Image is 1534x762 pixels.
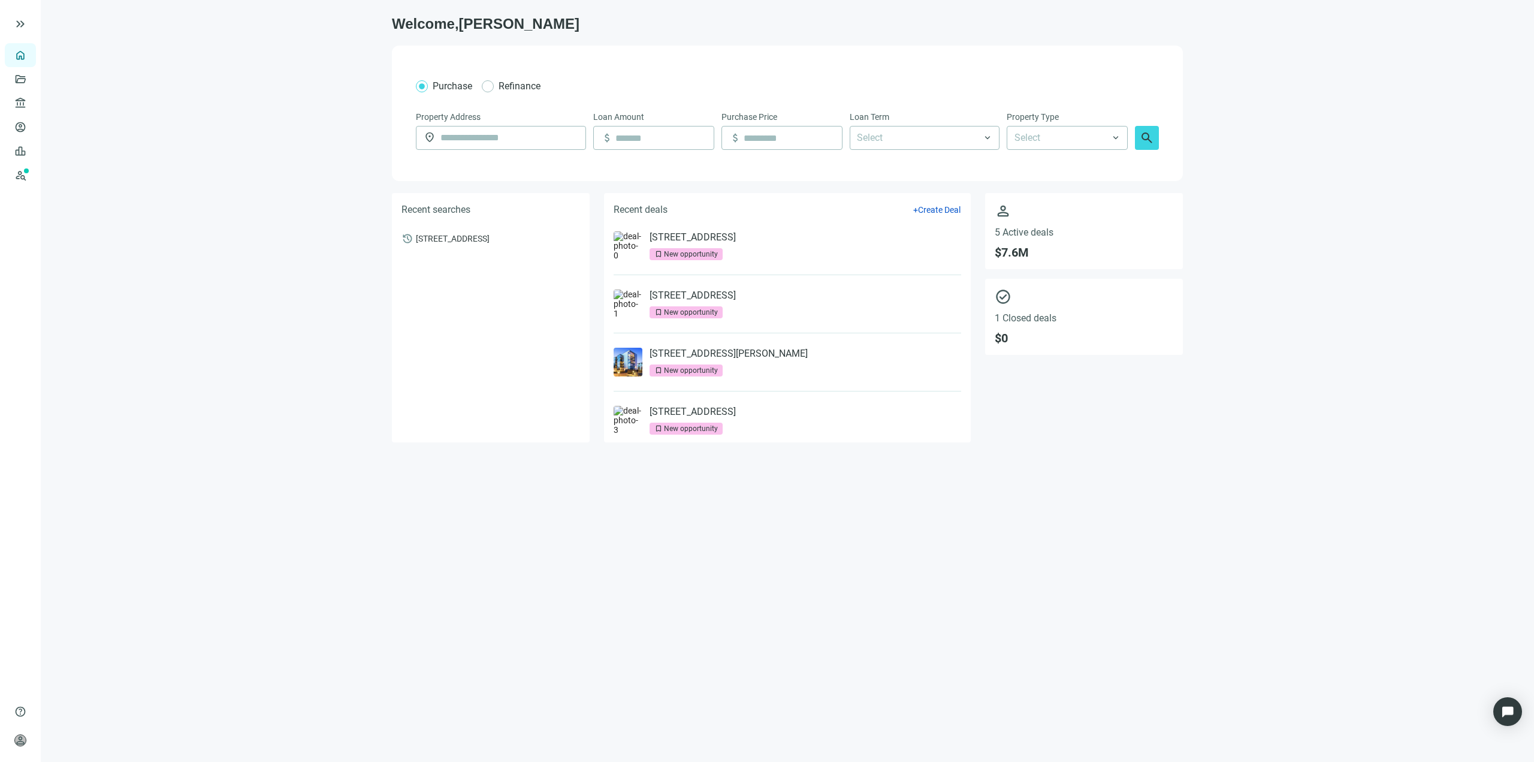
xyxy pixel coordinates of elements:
[664,248,718,260] div: New opportunity
[650,348,808,360] a: [STREET_ADDRESS][PERSON_NAME]
[995,245,1173,260] span: $ 7.6M
[664,365,718,377] div: New opportunity
[601,132,613,144] span: attach_money
[654,366,663,375] span: bookmark
[499,80,540,92] span: Refinance
[416,110,481,124] span: Property Address
[401,203,470,217] h5: Recent searches
[614,290,642,318] img: deal-photo-1
[850,110,889,124] span: Loan Term
[1135,126,1159,150] button: search
[614,203,668,217] h5: Recent deals
[995,203,1173,219] span: person
[654,250,663,258] span: bookmark
[995,227,1173,238] span: 5 Active deals
[1493,697,1522,726] div: Open Intercom Messenger
[664,423,718,435] div: New opportunity
[614,406,642,435] img: deal-photo-3
[913,204,961,215] button: +Create Deal
[13,17,28,31] button: keyboard_double_arrow_right
[14,734,26,746] span: person
[995,312,1173,324] span: 1 Closed deals
[729,132,741,144] span: attach_money
[416,233,490,243] span: [STREET_ADDRESS]
[664,306,718,318] div: New opportunity
[918,205,961,215] span: Create Deal
[995,331,1173,345] span: $ 0
[1140,131,1154,145] span: search
[401,233,413,245] span: history
[1007,110,1059,124] span: Property Type
[593,110,644,124] span: Loan Amount
[913,205,918,215] span: +
[995,288,1173,305] span: check_circle
[433,80,472,92] span: Purchase
[392,14,1183,34] h1: Welcome, [PERSON_NAME]
[654,424,663,433] span: bookmark
[650,290,736,302] a: [STREET_ADDRESS]
[650,406,736,418] a: [STREET_ADDRESS]
[614,348,642,377] img: deal-photo-2
[614,231,642,260] img: deal-photo-0
[14,706,26,718] span: help
[424,131,436,143] span: location_on
[721,110,777,124] span: Purchase Price
[14,97,23,109] span: account_balance
[654,308,663,317] span: bookmark
[650,231,736,243] a: [STREET_ADDRESS]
